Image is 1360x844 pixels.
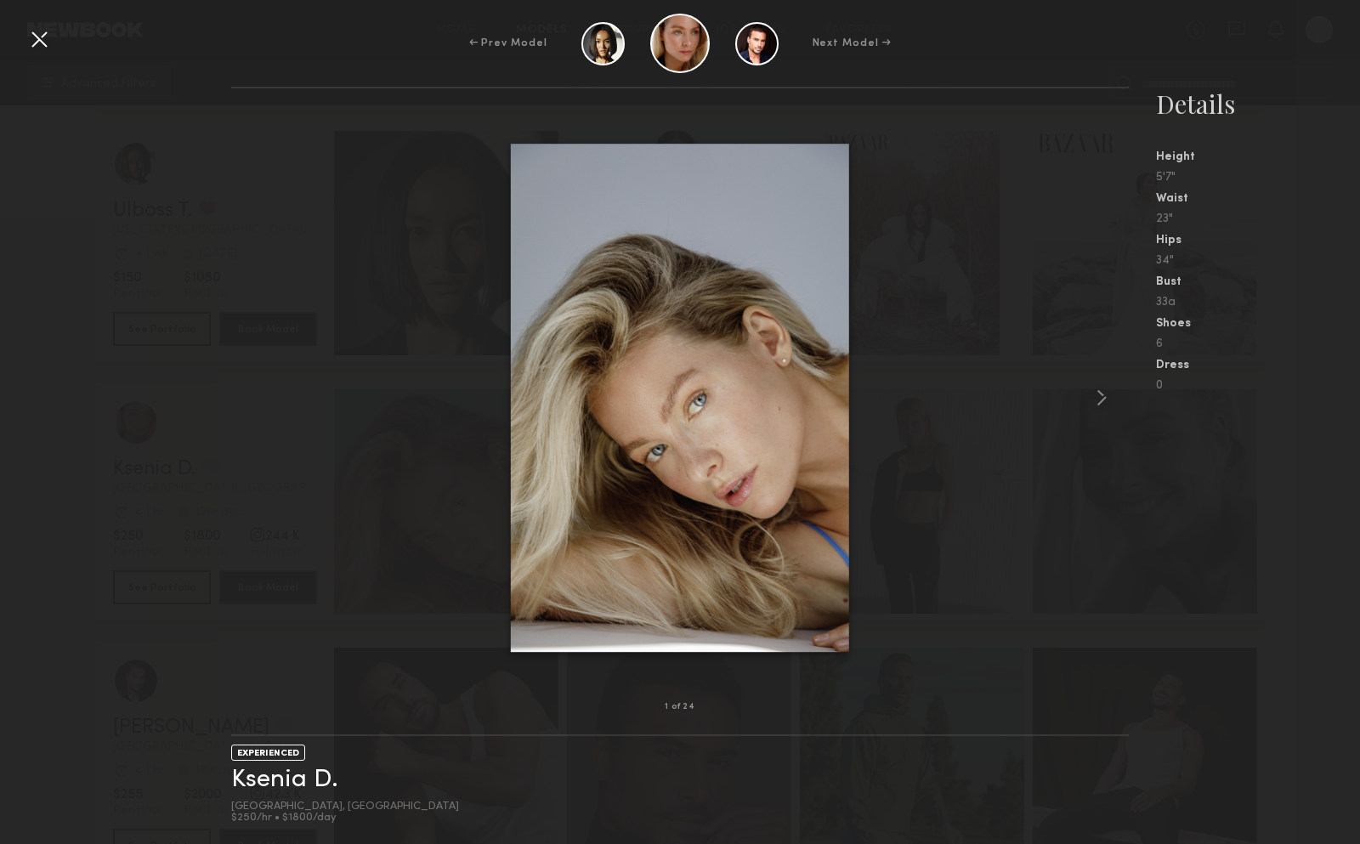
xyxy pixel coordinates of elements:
[1156,193,1360,205] div: Waist
[1156,360,1360,371] div: Dress
[1156,255,1360,267] div: 34"
[813,36,892,51] div: Next Model →
[1156,235,1360,246] div: Hips
[1156,172,1360,184] div: 5'7"
[1156,297,1360,309] div: 33a
[1156,380,1360,392] div: 0
[1156,276,1360,288] div: Bust
[1156,213,1360,225] div: 23"
[231,813,459,824] div: $250/hr • $1800/day
[1156,87,1360,121] div: Details
[231,767,338,793] a: Ksenia D.
[1156,338,1360,350] div: 6
[1156,318,1360,330] div: Shoes
[1156,151,1360,163] div: Height
[231,802,459,813] div: [GEOGRAPHIC_DATA], [GEOGRAPHIC_DATA]
[469,36,547,51] div: ← Prev Model
[231,745,305,761] div: EXPERIENCED
[665,703,695,711] div: 1 of 24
